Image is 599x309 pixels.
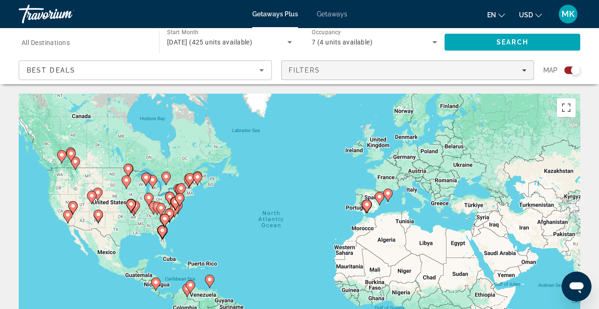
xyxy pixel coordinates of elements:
button: Toggle fullscreen view [557,98,576,117]
mat-select: Sort by [27,65,264,76]
span: Search [497,38,528,46]
input: Select destination [22,37,147,48]
span: Start Month [167,29,198,36]
button: Search [445,34,580,51]
span: Map [543,64,557,77]
span: Filters [289,66,321,74]
button: Change currency [519,8,542,22]
span: MK [562,9,575,19]
span: en [487,11,496,19]
button: User Menu [556,4,580,24]
span: Best Deals [27,66,75,74]
span: [DATE] (425 units available) [167,38,252,46]
a: Travorium [19,2,112,26]
span: USD [519,11,533,19]
button: Filters [281,60,534,80]
button: Change language [487,8,505,22]
span: 7 (4 units available) [312,38,373,46]
a: Getaways [317,10,347,18]
iframe: Button to launch messaging window [562,272,592,302]
a: Getaways Plus [252,10,298,18]
span: All Destinations [22,39,70,46]
span: Occupancy [312,29,341,36]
